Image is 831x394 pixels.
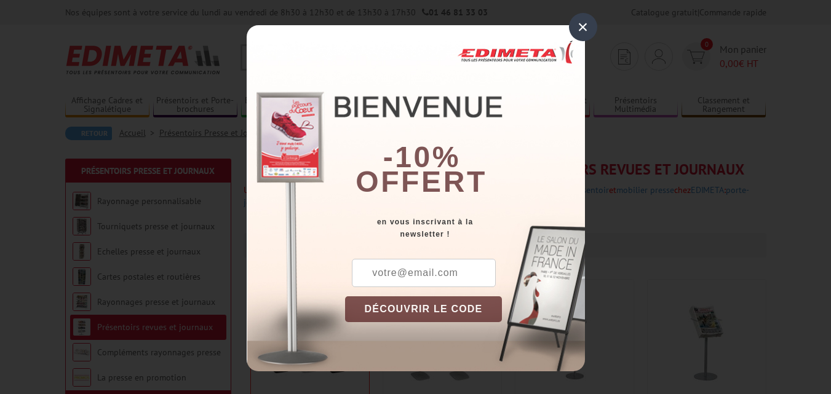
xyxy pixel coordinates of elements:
[383,141,461,173] b: -10%
[569,13,597,41] div: ×
[352,259,496,287] input: votre@email.com
[345,296,503,322] button: DÉCOUVRIR LE CODE
[345,216,585,240] div: en vous inscrivant à la newsletter !
[356,165,487,198] font: offert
